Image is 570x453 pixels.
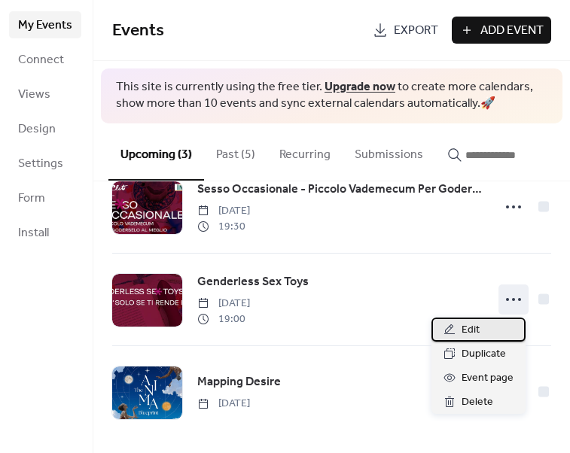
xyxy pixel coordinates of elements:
[9,46,81,73] a: Connect
[9,81,81,108] a: Views
[18,224,49,242] span: Install
[112,14,164,47] span: Events
[325,75,395,99] a: Upgrade now
[197,219,250,235] span: 19:30
[9,184,81,211] a: Form
[18,190,45,208] span: Form
[394,22,438,40] span: Export
[267,123,343,179] button: Recurring
[197,203,250,219] span: [DATE]
[18,86,50,104] span: Views
[197,312,250,327] span: 19:00
[9,219,81,246] a: Install
[197,181,483,199] span: Sesso Occasionale - Piccolo Vademecum Per Goderselo [PERSON_NAME]
[462,369,514,388] span: Event page
[462,394,493,412] span: Delete
[18,51,64,69] span: Connect
[197,373,281,391] span: Mapping Desire
[452,17,551,44] button: Add Event
[18,17,72,35] span: My Events
[462,345,506,363] span: Duplicate
[197,272,309,292] a: Genderless Sex Toys
[18,120,56,138] span: Design
[343,123,435,179] button: Submissions
[197,273,309,291] span: Genderless Sex Toys
[9,11,81,38] a: My Events
[197,180,483,199] a: Sesso Occasionale - Piccolo Vademecum Per Goderselo [PERSON_NAME]
[462,321,480,339] span: Edit
[108,123,204,181] button: Upcoming (3)
[480,22,544,40] span: Add Event
[18,155,63,173] span: Settings
[365,17,446,44] a: Export
[9,150,81,177] a: Settings
[197,296,250,312] span: [DATE]
[197,372,281,392] a: Mapping Desire
[9,115,81,142] a: Design
[204,123,267,179] button: Past (5)
[197,396,250,412] span: [DATE]
[116,79,547,113] span: This site is currently using the free tier. to create more calendars, show more than 10 events an...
